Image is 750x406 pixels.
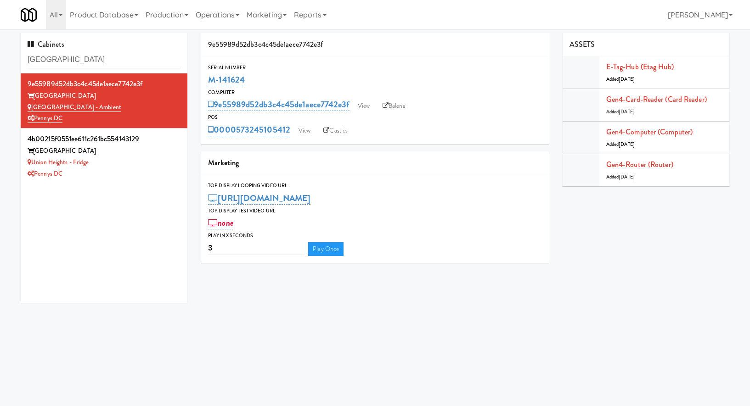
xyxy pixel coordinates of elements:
[201,33,549,56] div: 9e55989d52db3c4c45de1aece7742e3f
[570,39,595,50] span: ASSETS
[319,124,352,138] a: Castles
[28,132,180,146] div: 4b00215f0551ee611c261bc554143129
[619,173,635,180] span: [DATE]
[208,63,542,72] div: Serial Number
[28,158,89,167] a: Union Heights - Fridge
[606,76,635,83] span: Added
[208,157,239,168] span: Marketing
[606,173,635,180] span: Added
[378,99,410,113] a: Balena
[28,103,121,112] a: [GEOGRAPHIC_DATA] - Ambient
[28,77,180,91] div: 9e55989d52db3c4c45de1aece7742e3f
[606,127,693,137] a: Gen4-computer (Computer)
[28,51,180,68] input: Search cabinets
[28,145,180,157] div: [GEOGRAPHIC_DATA]
[208,88,542,97] div: Computer
[21,73,187,128] li: 9e55989d52db3c4c45de1aece7742e3f[GEOGRAPHIC_DATA] [GEOGRAPHIC_DATA] - AmbientPennys DC
[28,39,64,50] span: Cabinets
[606,159,673,170] a: Gen4-router (Router)
[208,73,245,86] a: M-141624
[208,217,233,229] a: none
[208,123,290,136] a: 0000573245105412
[208,113,542,122] div: POS
[353,99,374,113] a: View
[208,206,542,216] div: Top Display Test Video Url
[606,61,674,72] a: E-tag-hub (Etag Hub)
[606,141,635,148] span: Added
[21,128,187,183] li: 4b00215f0551ee611c261bc554143129[GEOGRAPHIC_DATA] Union Heights - FridgePennys DC
[308,242,344,256] a: Play Once
[28,90,180,102] div: [GEOGRAPHIC_DATA]
[619,76,635,83] span: [DATE]
[28,114,62,123] a: Pennys DC
[208,181,542,190] div: Top Display Looping Video Url
[208,231,542,240] div: Play in X seconds
[208,192,310,205] a: [URL][DOMAIN_NAME]
[619,108,635,115] span: [DATE]
[21,7,37,23] img: Micromart
[606,94,707,105] a: Gen4-card-reader (Card Reader)
[619,141,635,148] span: [DATE]
[606,108,635,115] span: Added
[28,169,62,178] a: Pennys DC
[294,124,315,138] a: View
[208,98,349,111] a: 9e55989d52db3c4c45de1aece7742e3f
